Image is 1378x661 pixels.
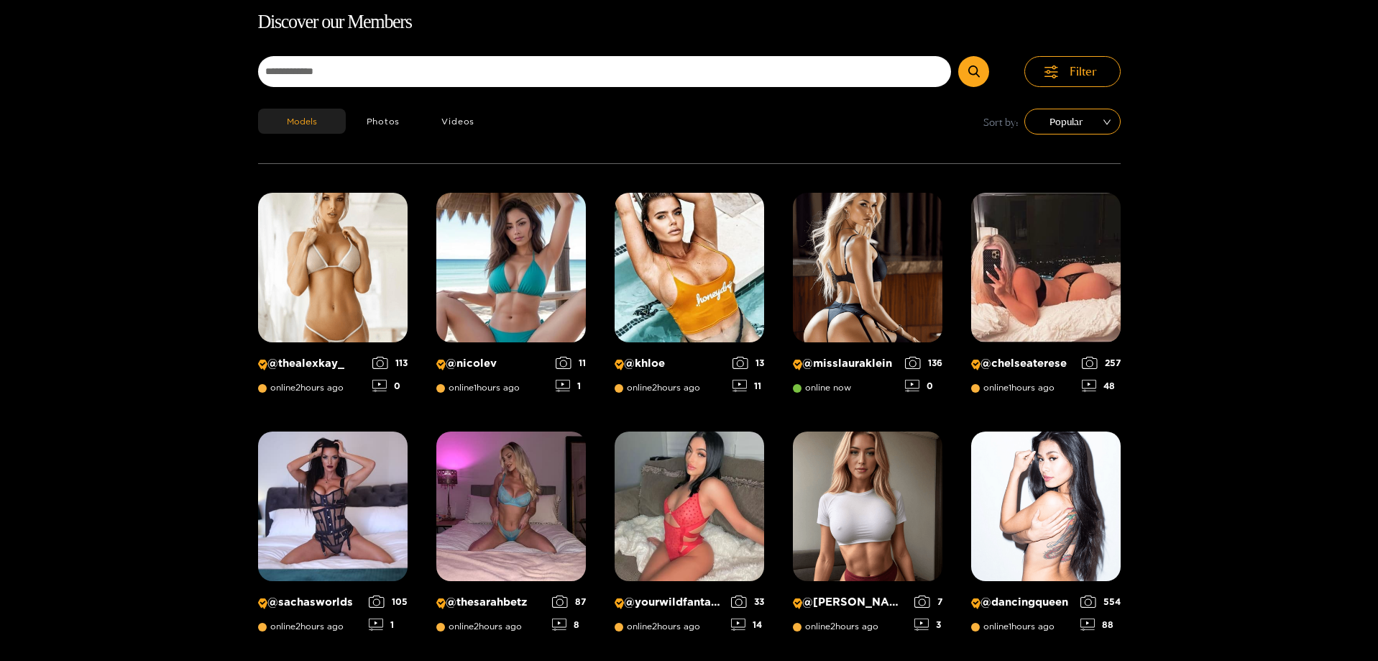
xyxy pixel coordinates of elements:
span: online 2 hours ago [793,621,878,632]
button: Videos [421,109,495,134]
button: Submit Search [958,56,989,87]
span: online 2 hours ago [258,383,344,393]
span: Popular [1035,111,1110,132]
span: Filter [1070,63,1097,80]
div: 1 [556,380,586,392]
p: @ thealexkay_ [258,357,365,370]
a: Creator Profile Image: sachasworlds@sachasworldsonline2hours ago1051 [258,432,408,642]
a: Creator Profile Image: dancingqueen@dancingqueenonline1hours ago55488 [971,432,1121,642]
span: Sort by: [983,114,1019,130]
img: Creator Profile Image: thesarahbetz [436,432,586,581]
p: @ dancingqueen [971,596,1073,609]
p: @ chelseaterese [971,357,1075,370]
a: Creator Profile Image: thealexkay_@thealexkay_online2hours ago1130 [258,193,408,403]
button: Photos [346,109,421,134]
img: Creator Profile Image: yourwildfantasyy69 [615,432,764,581]
img: Creator Profile Image: chelseaterese [971,193,1121,342]
img: Creator Profile Image: thealexkay_ [258,193,408,342]
p: @ nicolev [436,357,548,370]
div: 8 [552,619,586,631]
div: 113 [372,357,408,369]
span: online 1 hours ago [436,383,520,393]
div: 0 [905,380,942,392]
span: online now [793,383,851,393]
span: online 2 hours ago [258,621,344,632]
img: Creator Profile Image: khloe [615,193,764,342]
div: 14 [731,619,764,631]
img: Creator Profile Image: michelle [793,432,942,581]
div: 11 [732,380,764,392]
button: Models [258,109,346,134]
div: 48 [1082,380,1121,392]
div: 3 [914,619,942,631]
div: 136 [905,357,942,369]
div: 1 [369,619,408,631]
a: Creator Profile Image: nicolev@nicolevonline1hours ago111 [436,193,586,403]
img: Creator Profile Image: nicolev [436,193,586,342]
span: online 2 hours ago [436,621,522,632]
a: Creator Profile Image: chelseaterese@chelseatereseonline1hours ago25748 [971,193,1121,403]
a: Creator Profile Image: khloe@khloeonline2hours ago1311 [615,193,764,403]
span: online 1 hours ago [971,621,1055,632]
div: 257 [1082,357,1121,369]
img: Creator Profile Image: misslauraklein [793,193,942,342]
a: Creator Profile Image: thesarahbetz@thesarahbetzonline2hours ago878 [436,432,586,642]
img: Creator Profile Image: dancingqueen [971,432,1121,581]
span: online 2 hours ago [615,621,700,632]
div: 33 [731,596,764,608]
a: Creator Profile Image: yourwildfantasyy69@yourwildfantasyy69online2hours ago3314 [615,432,764,642]
div: sort [1024,109,1121,135]
p: @ sachasworlds [258,596,362,609]
div: 554 [1080,596,1121,608]
p: @ khloe [615,357,725,370]
p: @ thesarahbetz [436,596,545,609]
span: online 2 hours ago [615,383,700,393]
p: @ [PERSON_NAME] [793,596,907,609]
div: 7 [914,596,942,608]
div: 87 [552,596,586,608]
img: Creator Profile Image: sachasworlds [258,432,408,581]
a: Creator Profile Image: misslauraklein@misslaurakleinonline now1360 [793,193,942,403]
div: 0 [372,380,408,392]
span: online 1 hours ago [971,383,1055,393]
div: 88 [1080,619,1121,631]
p: @ misslauraklein [793,357,898,370]
div: 11 [556,357,586,369]
p: @ yourwildfantasyy69 [615,596,724,609]
div: 105 [369,596,408,608]
a: Creator Profile Image: michelle@[PERSON_NAME]online2hours ago73 [793,432,942,642]
h1: Discover our Members [258,7,1121,37]
button: Filter [1024,56,1121,87]
div: 13 [732,357,764,369]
